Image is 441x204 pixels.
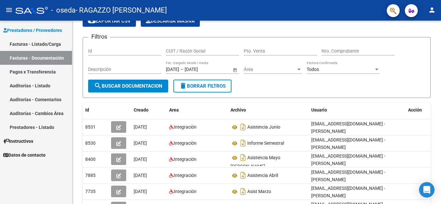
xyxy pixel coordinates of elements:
span: Usuario [311,107,327,112]
span: [DATE] [134,189,147,194]
span: 8530 [85,141,96,146]
datatable-header-cell: Acción [405,103,438,117]
span: 7885 [85,173,96,178]
span: - oseda [51,3,76,17]
mat-icon: person [428,6,436,14]
span: 8531 [85,124,96,130]
span: Area [169,107,179,112]
span: Datos de contacto [3,151,46,159]
i: Descargar documento [239,138,247,148]
span: Id [85,107,89,112]
span: [EMAIL_ADDRESS][DOMAIN_NAME] - [PERSON_NAME] [311,170,385,182]
span: [EMAIL_ADDRESS][DOMAIN_NAME] - [PERSON_NAME] [311,153,385,166]
span: [EMAIL_ADDRESS][DOMAIN_NAME] - [PERSON_NAME] [311,186,385,198]
span: Descarga Masiva [146,18,195,24]
mat-icon: menu [5,6,13,14]
span: Borrar Filtros [179,83,226,89]
datatable-header-cell: Id [83,103,108,117]
span: Prestadores / Proveedores [3,27,62,34]
span: [DATE] [134,124,147,130]
i: Descargar documento [239,170,247,180]
i: Descargar documento [239,186,247,197]
mat-icon: cloud_download [88,17,96,24]
i: Descargar documento [239,152,247,163]
button: Exportar CSV [83,15,136,27]
datatable-header-cell: Creado [131,103,167,117]
span: Archivo [231,107,246,112]
app-download-masive: Descarga masiva de comprobantes (adjuntos) [141,15,200,27]
span: Buscar Documentacion [94,83,162,89]
span: [DATE] [134,173,147,178]
span: Asistencia Junio [247,125,280,130]
span: Asistencia Abril [247,173,278,178]
button: Descarga Masiva [141,15,200,27]
input: Start date [166,67,179,72]
i: Descargar documento [239,122,247,132]
span: Acción [408,107,422,112]
span: [EMAIL_ADDRESS][DOMAIN_NAME] - [PERSON_NAME] [311,121,385,134]
span: Integración [174,124,197,130]
span: Informe Semestral [247,141,284,146]
span: [EMAIL_ADDRESS][DOMAIN_NAME] - [PERSON_NAME] [311,137,385,150]
span: Asist Marzo [247,189,271,194]
datatable-header-cell: Archivo [228,103,309,117]
span: Área [244,67,296,72]
span: - RAGAZZO [PERSON_NAME] [76,3,167,17]
span: Creado [134,107,149,112]
span: – [180,67,183,72]
span: Asistencia Mayo [PERSON_NAME] [231,155,280,169]
span: Exportar CSV [88,18,131,24]
span: [DATE] [134,141,147,146]
div: Open Intercom Messenger [419,182,435,198]
span: Instructivos [3,138,33,145]
span: Integración [174,173,197,178]
input: End date [185,67,216,72]
button: Borrar Filtros [173,80,231,92]
span: 8400 [85,157,96,162]
span: Integración [174,157,197,162]
span: Todos [307,67,319,72]
span: Integración [174,141,197,146]
span: [DATE] [134,157,147,162]
button: Open calendar [231,66,238,73]
span: Integración [174,189,197,194]
mat-icon: delete [179,82,187,90]
h3: Filtros [88,32,110,41]
button: Buscar Documentacion [88,80,168,92]
datatable-header-cell: Area [167,103,228,117]
datatable-header-cell: Usuario [309,103,405,117]
mat-icon: search [94,82,102,90]
span: 7735 [85,189,96,194]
